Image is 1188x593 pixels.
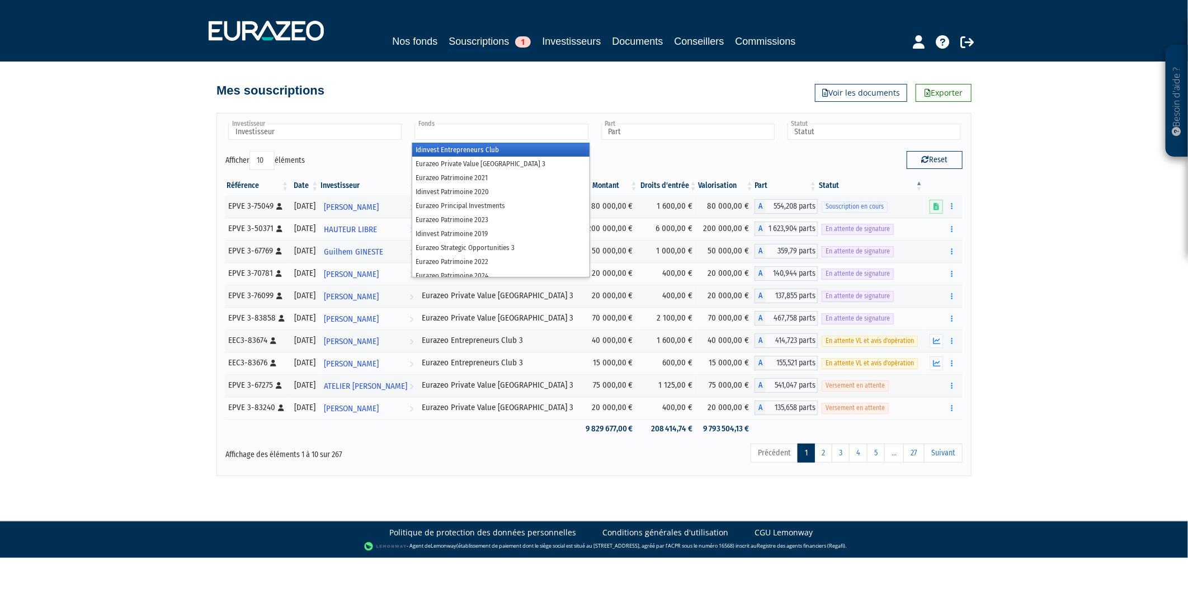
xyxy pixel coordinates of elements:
[449,34,531,51] a: Souscriptions1
[412,213,589,227] li: Eurazeo Patrimoine 2023
[602,527,728,538] a: Conditions générales d'utilisation
[364,541,407,552] img: logo-lemonway.png
[409,197,413,218] i: Voir l'investisseur
[755,244,766,258] span: A
[815,84,907,102] a: Voir les documents
[818,176,924,195] th: Statut : activer pour trier la colonne par ordre d&eacute;croissant
[639,285,698,307] td: 400,00 €
[822,269,894,279] span: En attente de signature
[409,376,413,397] i: Voir l'investisseur
[228,245,286,257] div: EPVE 3-67769
[276,270,282,277] i: [Français] Personne physique
[228,267,286,279] div: EPVE 3-70781
[228,402,286,413] div: EPVE 3-83240
[422,335,577,346] div: Eurazeo Entrepreneurs Club 3
[822,291,894,302] span: En attente de signature
[228,312,286,324] div: EPVE 3-83858
[319,352,418,374] a: [PERSON_NAME]
[324,242,383,262] span: Guilhem GINESTE
[216,84,324,97] h4: Mes souscriptions
[581,352,639,374] td: 15 000,00 €
[412,143,589,157] li: Idinvest Entrepreneurs Club
[409,309,413,330] i: Voir l'investisseur
[422,290,577,302] div: Eurazeo Private Value [GEOGRAPHIC_DATA] 3
[698,218,755,240] td: 200 000,00 €
[409,331,413,352] i: Voir l'investisseur
[319,262,418,285] a: [PERSON_NAME]
[542,34,601,49] a: Investisseurs
[276,382,282,389] i: [Français] Personne physique
[822,403,889,413] span: Versement en attente
[639,374,698,397] td: 1 125,00 €
[903,444,925,463] a: 27
[228,223,286,234] div: EPVE 3-50371
[755,356,818,370] div: A - Eurazeo Entrepreneurs Club 3
[698,397,755,419] td: 20 000,00 €
[324,376,407,397] span: ATELIER [PERSON_NAME]
[755,356,766,370] span: A
[766,311,818,326] span: 467,758 parts
[319,330,418,352] a: [PERSON_NAME]
[755,222,818,236] div: A - Eurazeo Private Value Europe 3
[766,333,818,348] span: 414,723 parts
[276,203,282,210] i: [Français] Personne physique
[324,309,379,330] span: [PERSON_NAME]
[822,358,918,369] span: En attente VL et avis d'opération
[755,333,818,348] div: A - Eurazeo Entrepreneurs Club 3
[766,401,818,415] span: 135,658 parts
[766,199,818,214] span: 554,208 parts
[409,354,413,374] i: Voir l'investisseur
[319,240,418,262] a: Guilhem GINESTE
[225,151,305,170] label: Afficher éléments
[422,379,577,391] div: Eurazeo Private Value [GEOGRAPHIC_DATA] 3
[736,34,796,49] a: Commissions
[698,285,755,307] td: 20 000,00 €
[924,444,963,463] a: Suivant
[849,444,868,463] a: 4
[639,262,698,285] td: 400,00 €
[515,36,531,48] span: 1
[698,307,755,330] td: 70 000,00 €
[294,223,315,234] div: [DATE]
[755,333,766,348] span: A
[409,398,413,419] i: Voir l'investisseur
[581,176,639,195] th: Montant: activer pour trier la colonne par ordre croissant
[581,307,639,330] td: 70 000,00 €
[639,330,698,352] td: 1 600,00 €
[319,176,418,195] th: Investisseur: activer pour trier la colonne par ordre croissant
[766,289,818,303] span: 137,855 parts
[755,199,818,214] div: A - Eurazeo Private Value Europe 3
[581,419,639,439] td: 9 829 677,00 €
[276,293,282,299] i: [Français] Personne physique
[639,240,698,262] td: 1 000,00 €
[822,201,888,212] span: Souscription en cours
[324,331,379,352] span: [PERSON_NAME]
[698,176,755,195] th: Valorisation: activer pour trier la colonne par ordre croissant
[822,380,889,391] span: Versement en attente
[757,542,845,549] a: Registre des agents financiers (Regafi)
[766,378,818,393] span: 541,047 parts
[675,34,724,49] a: Conseillers
[409,286,413,307] i: Voir l'investisseur
[698,374,755,397] td: 75 000,00 €
[755,527,813,538] a: CGU Lemonway
[319,285,418,307] a: [PERSON_NAME]
[409,242,413,262] i: Voir l'investisseur
[755,311,766,326] span: A
[581,240,639,262] td: 50 000,00 €
[755,176,818,195] th: Part: activer pour trier la colonne par ordre croissant
[755,378,766,393] span: A
[581,218,639,240] td: 200 000,00 €
[249,151,275,170] select: Afficheréléments
[412,157,589,171] li: Eurazeo Private Value [GEOGRAPHIC_DATA] 3
[228,200,286,212] div: EPVE 3-75049
[412,241,589,255] li: Eurazeo Strategic Opportunities 3
[822,224,894,234] span: En attente de signature
[766,244,818,258] span: 359,79 parts
[324,197,379,218] span: [PERSON_NAME]
[698,330,755,352] td: 40 000,00 €
[409,219,413,240] i: Voir l'investisseur
[612,34,663,49] a: Documents
[276,248,282,255] i: [Français] Personne physique
[755,199,766,214] span: A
